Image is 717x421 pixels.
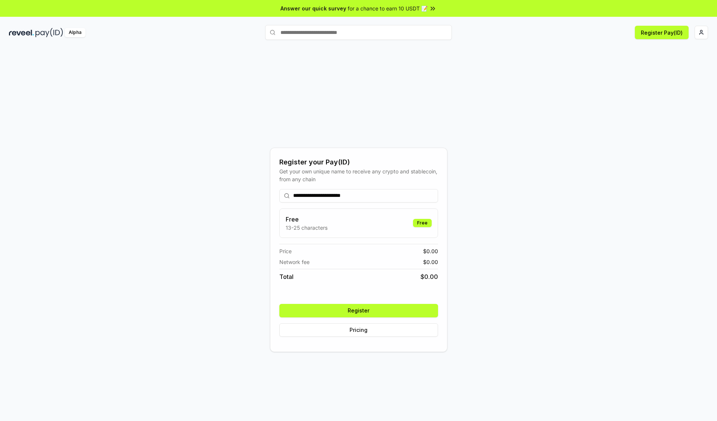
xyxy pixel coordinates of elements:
[279,304,438,317] button: Register
[279,323,438,337] button: Pricing
[35,28,63,37] img: pay_id
[635,26,689,39] button: Register Pay(ID)
[279,258,310,266] span: Network fee
[279,247,292,255] span: Price
[286,215,328,224] h3: Free
[279,157,438,167] div: Register your Pay(ID)
[286,224,328,232] p: 13-25 characters
[280,4,346,12] span: Answer our quick survey
[65,28,86,37] div: Alpha
[279,167,438,183] div: Get your own unique name to receive any crypto and stablecoin, from any chain
[348,4,428,12] span: for a chance to earn 10 USDT 📝
[423,247,438,255] span: $ 0.00
[9,28,34,37] img: reveel_dark
[420,272,438,281] span: $ 0.00
[279,272,294,281] span: Total
[413,219,432,227] div: Free
[423,258,438,266] span: $ 0.00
